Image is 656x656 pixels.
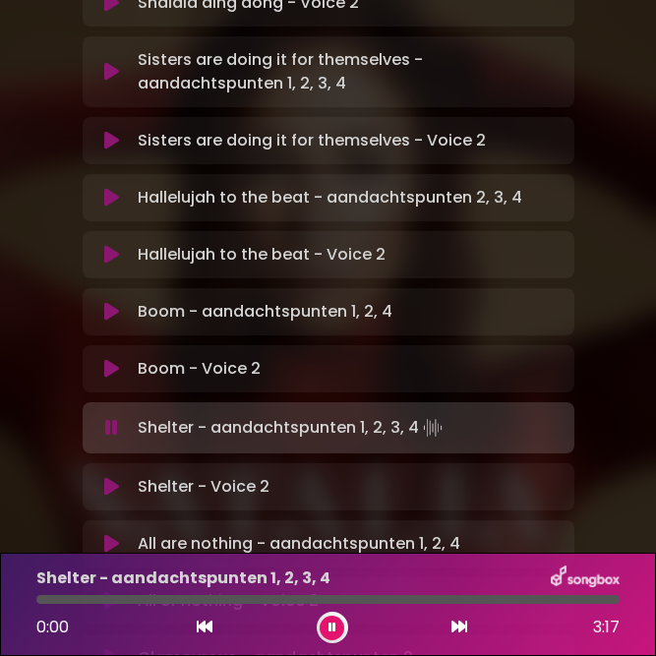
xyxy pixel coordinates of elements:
[138,48,562,95] p: Sisters are doing it for themselves - aandachtspunten 1, 2, 3, 4
[593,616,620,639] span: 3:17
[419,414,447,442] img: waveform4.gif
[36,616,69,638] span: 0:00
[138,357,261,381] p: Boom - Voice 2
[138,129,486,152] p: Sisters are doing it for themselves - Voice 2
[138,243,386,267] p: Hallelujah to the beat - Voice 2
[551,566,620,591] img: songbox-logo-white.png
[138,414,447,442] p: Shelter - aandachtspunten 1, 2, 3, 4
[138,475,269,499] p: Shelter - Voice 2
[138,300,392,324] p: Boom - aandachtspunten 1, 2, 4
[138,532,460,556] p: All are nothing - aandachtspunten 1, 2, 4
[36,567,330,590] p: Shelter - aandachtspunten 1, 2, 3, 4
[138,186,522,209] p: Hallelujah to the beat - aandachtspunten 2, 3, 4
